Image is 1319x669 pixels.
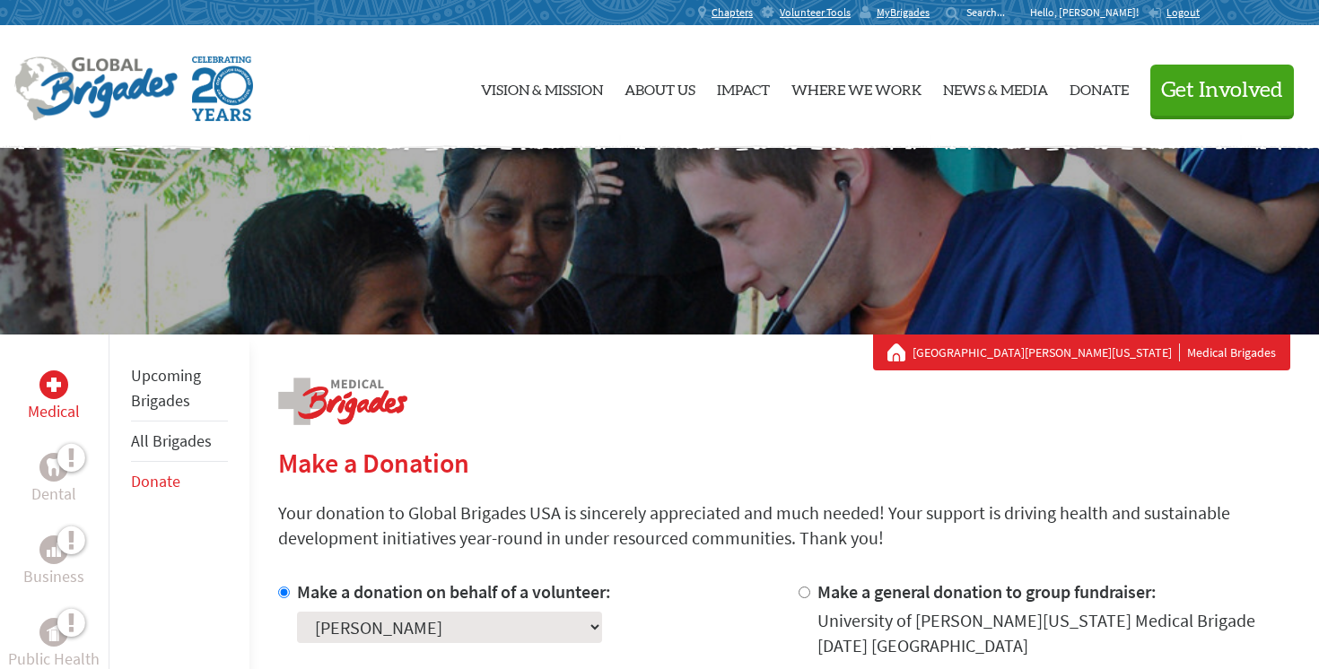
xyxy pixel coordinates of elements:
li: Donate [131,462,228,501]
a: Where We Work [791,40,922,134]
div: Medical [39,370,68,399]
a: Vision & Mission [481,40,603,134]
img: logo-medical.png [278,378,407,425]
a: News & Media [943,40,1048,134]
span: Logout [1166,5,1200,19]
span: MyBrigades [877,5,930,20]
a: [GEOGRAPHIC_DATA][PERSON_NAME][US_STATE] [913,343,1180,361]
li: Upcoming Brigades [131,356,228,421]
button: Get Involved [1150,65,1294,116]
a: Upcoming Brigades [131,365,201,411]
img: Dental [47,458,61,475]
p: Medical [28,399,80,424]
div: Business [39,535,68,564]
div: University of [PERSON_NAME][US_STATE] Medical Brigade [DATE] [GEOGRAPHIC_DATA] [817,608,1290,658]
div: Public Health [39,618,68,647]
div: Dental [39,453,68,482]
a: Donate [131,471,180,491]
img: Medical [47,378,61,392]
p: Dental [31,482,76,507]
a: BusinessBusiness [23,535,84,589]
img: Public Health [47,623,61,641]
a: All Brigades [131,430,212,451]
h2: Make a Donation [278,447,1290,479]
li: All Brigades [131,421,228,462]
a: MedicalMedical [28,370,80,424]
a: Logout [1148,5,1200,20]
p: Business [23,564,84,589]
img: Global Brigades Celebrating 20 Years [192,56,253,121]
p: Your donation to Global Brigades USA is sincerely appreciated and much needed! Your support is dr... [278,500,1290,551]
a: About Us [625,40,695,134]
img: Business [47,543,61,557]
label: Make a donation on behalf of a volunteer: [297,580,611,603]
input: Search... [966,5,1018,19]
div: Medical Brigades [887,343,1276,361]
img: Global Brigades Logo [14,56,178,121]
a: Impact [717,40,770,134]
span: Volunteer Tools [780,5,851,20]
a: DentalDental [31,453,76,507]
label: Make a general donation to group fundraiser: [817,580,1157,603]
span: Chapters [712,5,753,20]
p: Hello, [PERSON_NAME]! [1030,5,1148,20]
span: Get Involved [1161,80,1283,101]
a: Donate [1070,40,1129,134]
